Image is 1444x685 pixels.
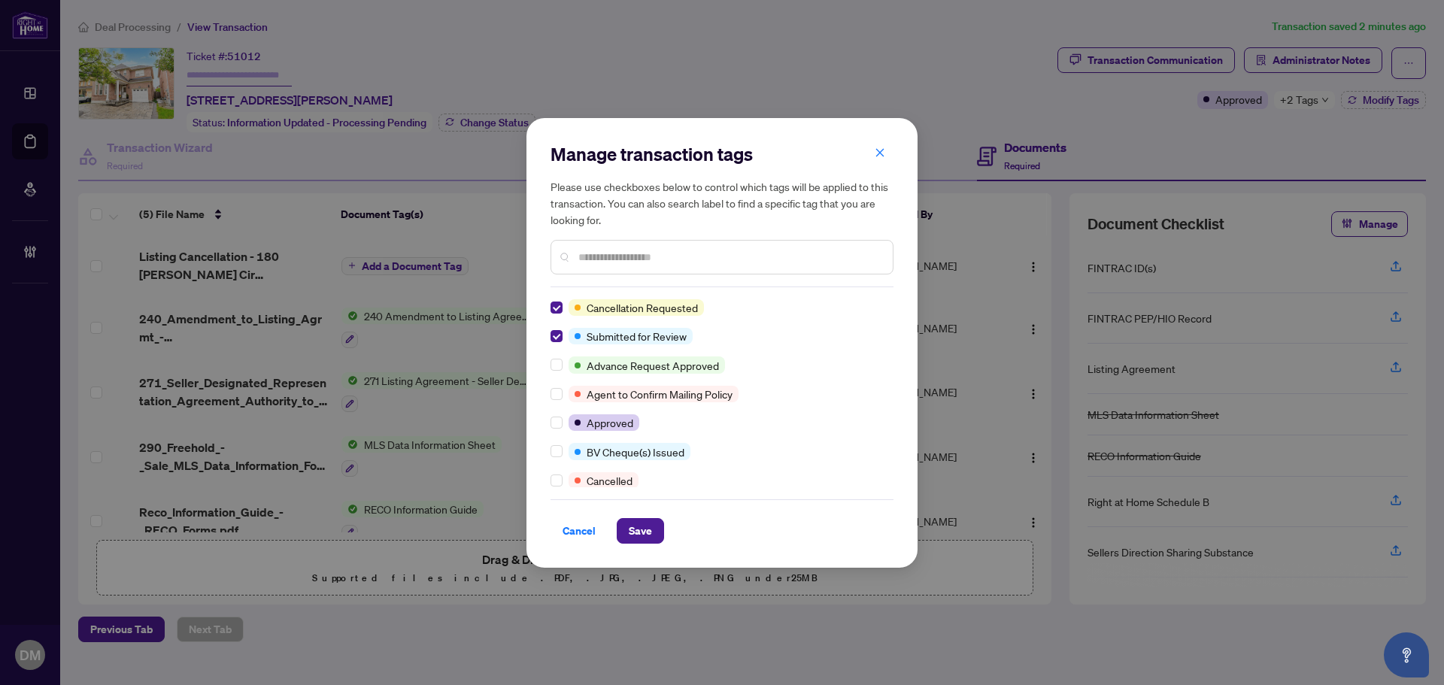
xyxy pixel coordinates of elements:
[563,519,596,543] span: Cancel
[587,299,698,316] span: Cancellation Requested
[1384,632,1429,677] button: Open asap
[551,518,608,544] button: Cancel
[629,519,652,543] span: Save
[587,472,633,489] span: Cancelled
[617,518,664,544] button: Save
[551,178,893,228] h5: Please use checkboxes below to control which tags will be applied to this transaction. You can al...
[551,142,893,166] h2: Manage transaction tags
[587,357,719,374] span: Advance Request Approved
[587,328,687,344] span: Submitted for Review
[587,414,633,431] span: Approved
[875,147,885,158] span: close
[587,386,733,402] span: Agent to Confirm Mailing Policy
[587,444,684,460] span: BV Cheque(s) Issued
